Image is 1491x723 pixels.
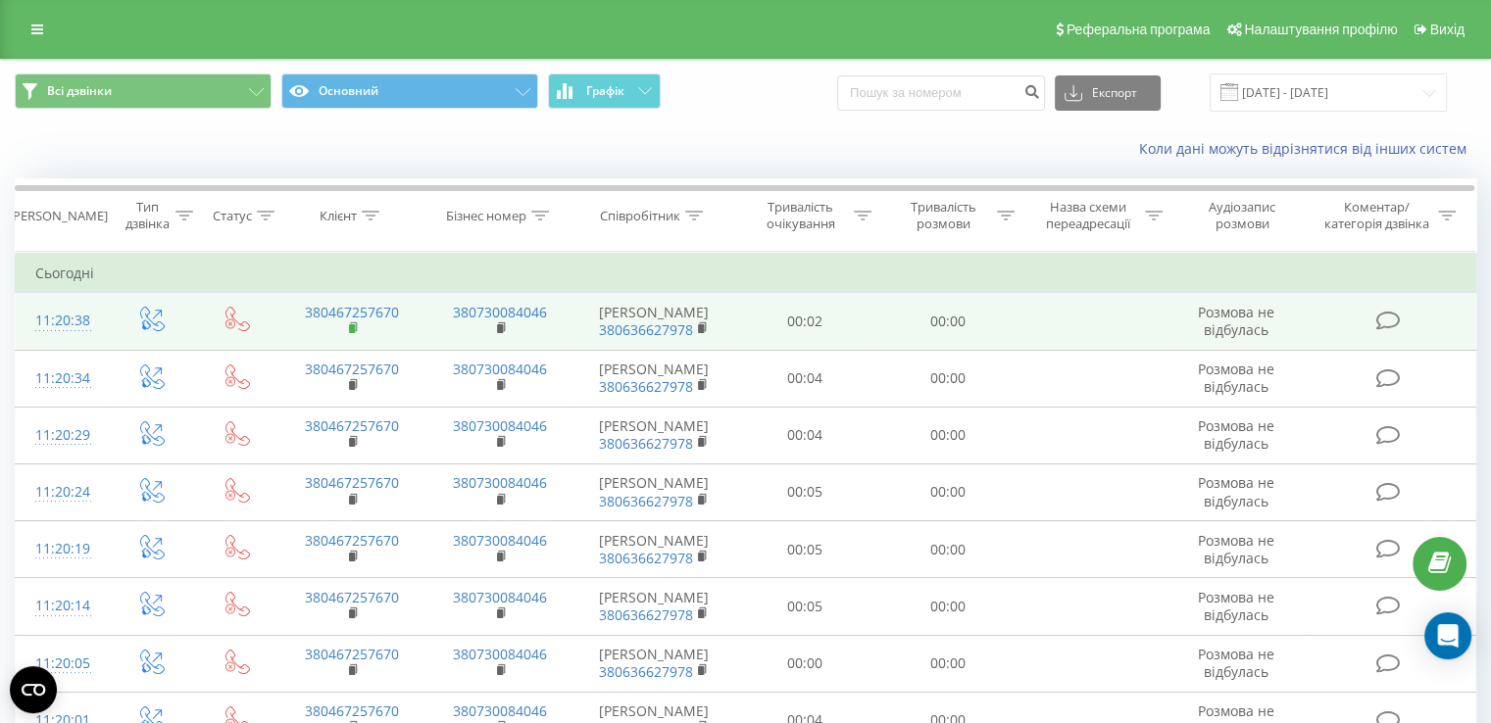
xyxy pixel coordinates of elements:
[599,434,693,453] a: 380636627978
[35,302,87,340] div: 11:20:38
[47,83,112,99] span: Всі дзвінки
[876,463,1019,520] td: 00:00
[453,416,547,435] a: 380730084046
[574,407,734,463] td: [PERSON_NAME]
[734,635,876,692] td: 00:00
[876,635,1019,692] td: 00:00
[35,473,87,511] div: 11:20:24
[305,473,399,492] a: 380467257670
[35,645,87,683] div: 11:20:05
[305,588,399,606] a: 380467257670
[305,360,399,378] a: 380467257670
[599,605,693,624] a: 380636627978
[837,75,1045,111] input: Пошук за номером
[453,645,547,663] a: 380730084046
[574,521,734,578] td: [PERSON_NAME]
[305,531,399,550] a: 380467257670
[574,463,734,520] td: [PERSON_NAME]
[734,521,876,578] td: 00:05
[548,73,661,109] button: Графік
[305,303,399,321] a: 380467257670
[1318,199,1433,232] div: Коментар/категорія дзвінка
[599,549,693,567] a: 380636627978
[1198,303,1274,339] span: Розмова не відбулась
[124,199,170,232] div: Тип дзвінка
[1198,645,1274,681] span: Розмова не відбулась
[734,350,876,407] td: 00:04
[35,530,87,568] div: 11:20:19
[16,254,1476,293] td: Сьогодні
[574,635,734,692] td: [PERSON_NAME]
[35,360,87,398] div: 11:20:34
[894,199,992,232] div: Тривалість розмови
[1424,612,1471,659] div: Open Intercom Messenger
[35,416,87,455] div: 11:20:29
[305,645,399,663] a: 380467257670
[213,208,252,224] div: Статус
[876,350,1019,407] td: 00:00
[599,492,693,510] a: 380636627978
[446,208,526,224] div: Бізнес номер
[1185,199,1300,232] div: Аудіозапис розмови
[305,416,399,435] a: 380467257670
[453,588,547,606] a: 380730084046
[734,407,876,463] td: 00:04
[876,407,1019,463] td: 00:00
[1198,588,1274,624] span: Розмова не відбулась
[876,293,1019,350] td: 00:00
[10,666,57,713] button: Open CMP widget
[1430,22,1465,37] span: Вихід
[305,701,399,720] a: 380467257670
[599,377,693,396] a: 380636627978
[453,360,547,378] a: 380730084046
[586,84,624,98] span: Графік
[9,208,108,224] div: [PERSON_NAME]
[734,463,876,520] td: 00:05
[1067,22,1211,37] span: Реферальна програма
[599,320,693,339] a: 380636627978
[734,578,876,635] td: 00:05
[453,303,547,321] a: 380730084046
[752,199,850,232] div: Тривалість очікування
[599,662,693,681] a: 380636627978
[876,521,1019,578] td: 00:00
[320,208,357,224] div: Клієнт
[453,531,547,550] a: 380730084046
[35,587,87,625] div: 11:20:14
[1198,531,1274,567] span: Розмова не відбулась
[15,73,272,109] button: Всі дзвінки
[734,293,876,350] td: 00:02
[1037,199,1140,232] div: Назва схеми переадресації
[1055,75,1161,111] button: Експорт
[600,208,680,224] div: Співробітник
[453,701,547,720] a: 380730084046
[453,473,547,492] a: 380730084046
[574,293,734,350] td: [PERSON_NAME]
[876,578,1019,635] td: 00:00
[1139,139,1476,158] a: Коли дані можуть відрізнятися вiд інших систем
[1198,416,1274,453] span: Розмова не відбулась
[281,73,538,109] button: Основний
[1198,360,1274,396] span: Розмова не відбулась
[1244,22,1397,37] span: Налаштування профілю
[574,350,734,407] td: [PERSON_NAME]
[1198,473,1274,509] span: Розмова не відбулась
[574,578,734,635] td: [PERSON_NAME]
